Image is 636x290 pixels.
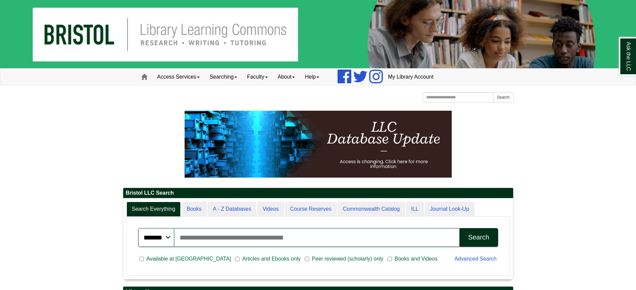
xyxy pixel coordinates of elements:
input: Books and Videos [388,256,392,262]
a: Books [181,202,207,217]
a: Course Reserves [285,202,337,217]
a: Videos [257,202,284,217]
a: Help [300,69,324,85]
a: A - Z Databases [208,202,257,217]
a: Access Services [152,69,205,85]
a: ILL [406,202,424,217]
span: Books and Videos [392,255,440,263]
div: Search [468,233,489,241]
input: Peer reviewed (scholarly) only [305,256,309,262]
a: Commonwealth Catalog [338,202,405,217]
img: HTML tutorial [185,111,452,178]
span: Available at [GEOGRAPHIC_DATA] [144,255,234,263]
a: Searching [205,69,242,85]
input: Available at [GEOGRAPHIC_DATA] [140,256,144,262]
span: Articles and Ebooks only [239,255,303,263]
span: Peer reviewed (scholarly) only [309,255,386,263]
a: About [273,69,300,85]
a: Faculty [242,69,273,85]
a: Search Everything [127,202,181,217]
button: Search [493,92,513,102]
button: Search [459,228,498,247]
a: Journal Look-Up [425,202,474,217]
input: Articles and Ebooks only [235,256,239,262]
a: My Library Account [383,69,438,85]
a: Advanced Search [454,256,496,262]
h2: Bristol LLC Search [123,188,513,198]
